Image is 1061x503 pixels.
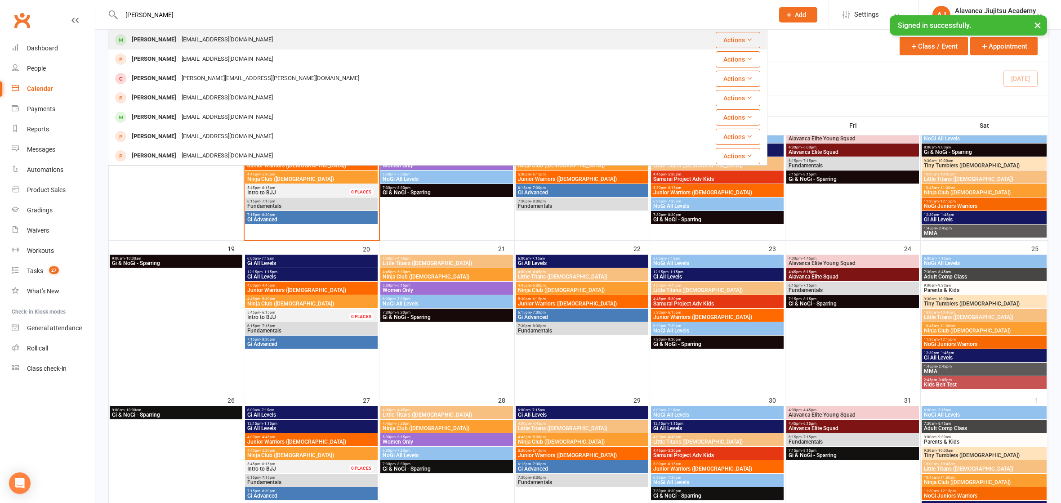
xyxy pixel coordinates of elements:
[802,256,816,260] span: - 4:45pm
[921,116,1048,135] th: Sat
[517,328,647,333] span: Fundamentals
[923,283,1045,287] span: 9:00am
[653,310,782,314] span: 5:30pm
[260,310,275,314] span: - 6:15pm
[923,274,1045,279] span: Adult Comp Class
[669,270,683,274] span: - 1:15pm
[904,241,920,256] div: 24
[923,297,1045,301] span: 9:30am
[111,412,241,418] span: Gi & NoGi - Sparring
[12,281,95,301] a: What's New
[382,408,512,412] span: 4:00pm
[936,408,951,412] span: - 7:15am
[517,176,647,182] span: Junior Warriors ([DEMOGRAPHIC_DATA])
[396,310,410,314] span: - 8:30pm
[1031,241,1048,256] div: 25
[247,189,276,196] span: Intro to BJJ
[27,65,46,72] div: People
[936,283,951,287] span: - 9:30am
[27,287,59,295] div: What's New
[227,241,244,256] div: 19
[517,274,647,279] span: Little Titans ([DEMOGRAPHIC_DATA])
[12,200,95,220] a: Gradings
[531,199,546,203] span: - 8:30pm
[923,159,1045,163] span: 9:30am
[653,199,782,203] span: 6:30pm
[12,139,95,160] a: Messages
[179,149,276,162] div: [EMAIL_ADDRESS][DOMAIN_NAME]
[247,337,376,341] span: 7:15pm
[12,99,95,119] a: Payments
[802,172,816,176] span: - 8:15pm
[923,364,1045,368] span: 1:45pm
[247,163,376,168] span: Junior Warriors ([DEMOGRAPHIC_DATA])
[666,213,681,217] span: - 8:30pm
[923,256,1045,260] span: 6:00am
[923,149,1045,155] span: Gi & NoGi - Sparring
[517,287,647,293] span: Ninja Club ([DEMOGRAPHIC_DATA])
[653,186,782,190] span: 5:30pm
[179,111,276,124] div: [EMAIL_ADDRESS][DOMAIN_NAME]
[247,270,376,274] span: 12:15pm
[179,130,276,143] div: [EMAIL_ADDRESS][DOMAIN_NAME]
[923,213,1045,217] span: 12:30pm
[498,241,514,256] div: 21
[247,297,376,301] span: 4:45pm
[396,172,410,176] span: - 7:30pm
[531,310,546,314] span: - 7:30pm
[531,186,546,190] span: - 7:30pm
[247,172,376,176] span: 4:45pm
[129,111,179,124] div: [PERSON_NAME]
[788,283,918,287] span: 6:15pm
[247,203,376,209] span: Fundamentals
[260,324,275,328] span: - 7:15pm
[12,359,95,379] a: Class kiosk mode
[396,297,410,301] span: - 7:30pm
[788,159,918,163] span: 6:15pm
[923,163,1045,168] span: Tiny Tumblers ([DEMOGRAPHIC_DATA])
[260,337,275,341] span: - 8:30pm
[802,270,816,274] span: - 6:15pm
[12,220,95,241] a: Waivers
[666,297,681,301] span: - 5:30pm
[382,260,512,266] span: Little Titans ([DEMOGRAPHIC_DATA])
[247,199,376,203] span: 6:15pm
[260,256,274,260] span: - 7:15am
[802,145,816,149] span: - 6:00pm
[923,172,1045,176] span: 10:00am
[27,146,55,153] div: Messages
[653,287,782,293] span: Little Titans ([DEMOGRAPHIC_DATA])
[716,71,760,87] button: Actions
[666,283,681,287] span: - 4:45pm
[795,11,806,18] span: Add
[12,241,95,261] a: Workouts
[396,408,410,412] span: - 4:45pm
[125,408,141,412] span: - 10:00am
[923,368,1045,374] span: MMA
[382,301,512,306] span: NoGi All Levels
[247,217,376,222] span: Gi Advanced
[785,116,921,135] th: Fri
[27,85,53,92] div: Calendar
[788,172,918,176] span: 7:15pm
[802,283,816,287] span: - 7:15pm
[27,324,82,332] div: General attendance
[247,324,376,328] span: 6:15pm
[939,337,956,341] span: - 12:15pm
[517,256,647,260] span: 6:00am
[788,260,918,266] span: Alavanca Elite Young Squad
[716,32,760,48] button: Actions
[939,213,954,217] span: - 1:45pm
[129,53,179,66] div: [PERSON_NAME]
[936,256,951,260] span: - 7:15am
[653,408,782,412] span: 6:00am
[904,392,920,407] div: 31
[227,392,244,407] div: 26
[260,186,275,190] span: - 6:15pm
[179,33,276,46] div: [EMAIL_ADDRESS][DOMAIN_NAME]
[396,270,410,274] span: - 5:30pm
[517,172,647,176] span: 5:30pm
[382,172,512,176] span: 6:30pm
[666,172,681,176] span: - 5:30pm
[653,203,782,209] span: NoGi All Levels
